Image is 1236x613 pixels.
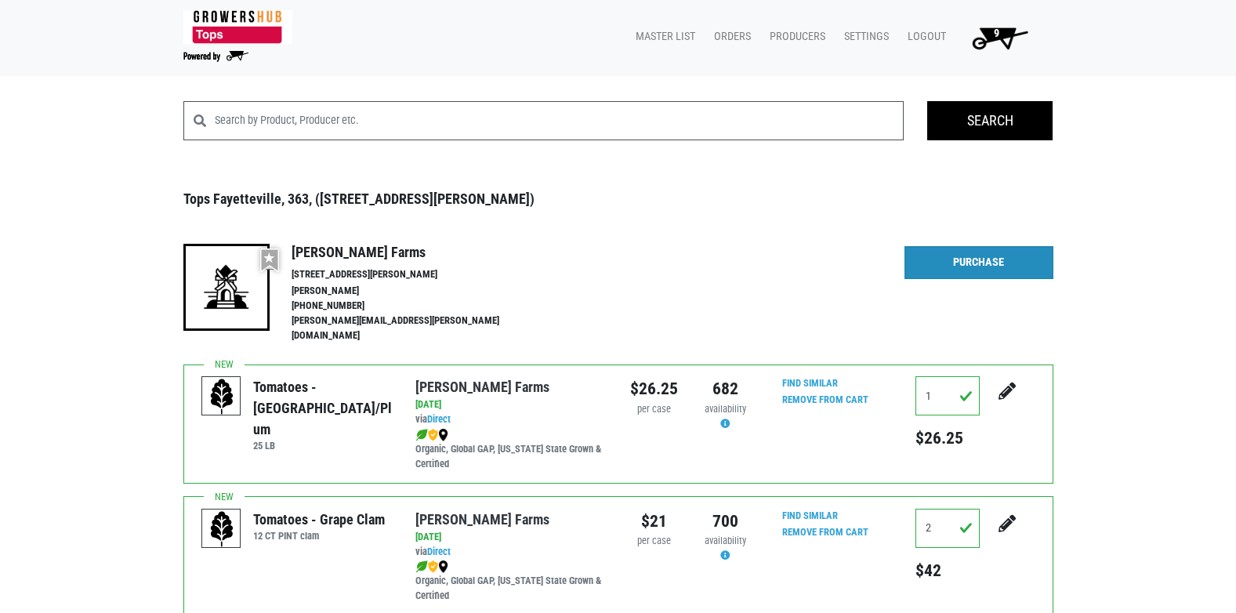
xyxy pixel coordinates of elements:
[915,509,980,548] input: Qty
[253,440,392,452] h6: 25 LB
[415,530,606,545] div: [DATE]
[630,402,678,417] div: per case
[427,546,451,557] a: Direct
[994,27,999,40] span: 9
[415,559,606,604] div: Organic, Global GAP, [US_STATE] State Grown & Certified
[202,377,241,416] img: placeholder-variety-43d6402dacf2d531de610a020419775a.svg
[415,412,606,427] div: via
[630,376,678,401] div: $26.25
[915,428,980,448] h5: $26.25
[630,534,678,549] div: per case
[292,314,533,343] li: [PERSON_NAME][EMAIL_ADDRESS][PERSON_NAME][DOMAIN_NAME]
[292,299,533,314] li: [PHONE_NUMBER]
[415,427,606,472] div: Organic, Global GAP, [US_STATE] State Grown & Certified
[253,376,392,440] div: Tomatoes - [GEOGRAPHIC_DATA]/Plum
[701,22,757,52] a: Orders
[757,22,832,52] a: Producers
[965,22,1035,53] img: Cart
[427,413,451,425] a: Direct
[915,376,980,415] input: Qty
[292,244,533,261] h4: [PERSON_NAME] Farms
[782,510,838,521] a: Find Similar
[183,244,270,330] img: 19-7441ae2ccb79c876ff41c34f3bd0da69.png
[428,560,438,573] img: safety-e55c860ca8c00a9c171001a62a92dabd.png
[292,284,533,299] li: [PERSON_NAME]
[927,101,1053,140] input: Search
[438,429,448,441] img: map_marker-0e94453035b3232a4d21701695807de9.png
[415,429,428,441] img: leaf-e5c59151409436ccce96b2ca1b28e03c.png
[701,509,749,534] div: 700
[701,376,749,401] div: 682
[438,560,448,573] img: map_marker-0e94453035b3232a4d21701695807de9.png
[832,22,895,52] a: Settings
[782,377,838,389] a: Find Similar
[253,530,385,542] h6: 12 CT PINT clam
[415,560,428,573] img: leaf-e5c59151409436ccce96b2ca1b28e03c.png
[253,509,385,530] div: Tomatoes - Grape Clam
[415,545,606,560] div: via
[215,101,904,140] input: Search by Product, Producer etc.
[428,429,438,441] img: safety-e55c860ca8c00a9c171001a62a92dabd.png
[415,511,549,528] a: [PERSON_NAME] Farms
[292,267,533,282] li: [STREET_ADDRESS][PERSON_NAME]
[895,22,952,52] a: Logout
[773,391,878,409] input: Remove From Cart
[183,190,1053,208] h3: Tops Fayetteville, 363, ([STREET_ADDRESS][PERSON_NAME])
[183,10,292,44] img: 279edf242af8f9d49a69d9d2afa010fb.png
[773,524,878,542] input: Remove From Cart
[904,246,1053,279] a: Purchase
[623,22,701,52] a: Master List
[705,403,746,415] span: availability
[415,379,549,395] a: [PERSON_NAME] Farms
[202,510,241,549] img: placeholder-variety-43d6402dacf2d531de610a020419775a.svg
[915,560,980,581] h5: $42
[183,51,248,62] img: Powered by Big Wheelbarrow
[952,22,1041,53] a: 9
[415,397,606,412] div: [DATE]
[630,509,678,534] div: $21
[705,535,746,546] span: availability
